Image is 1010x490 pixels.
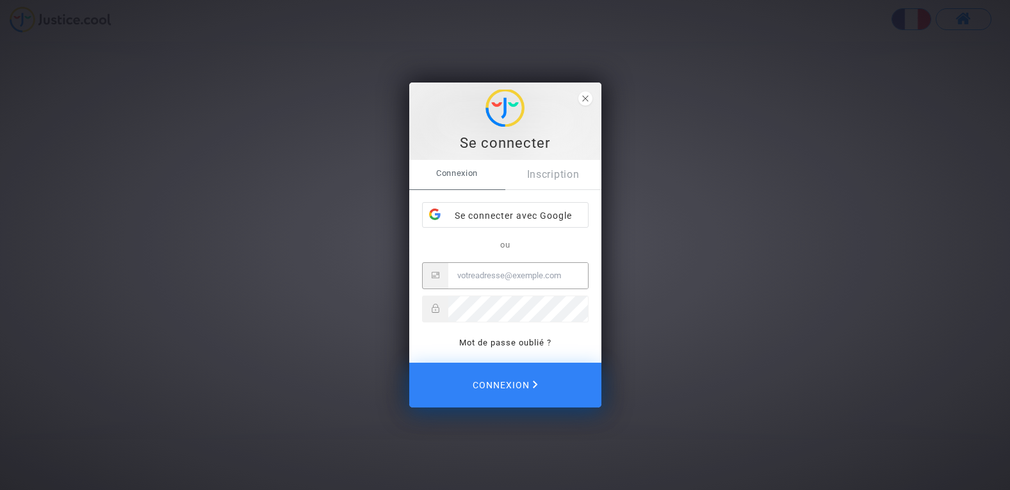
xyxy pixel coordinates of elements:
[500,240,510,249] span: ou
[473,372,538,399] span: Connexion
[409,363,601,407] button: Connexion
[416,134,594,153] div: Se connecter
[409,160,505,187] span: Connexion
[578,91,592,106] span: close
[505,160,601,189] a: Inscription
[448,263,588,288] input: Email
[448,296,588,322] input: Password
[459,338,551,347] a: Mot de passe oublié ?
[423,203,588,228] div: Se connecter avec Google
